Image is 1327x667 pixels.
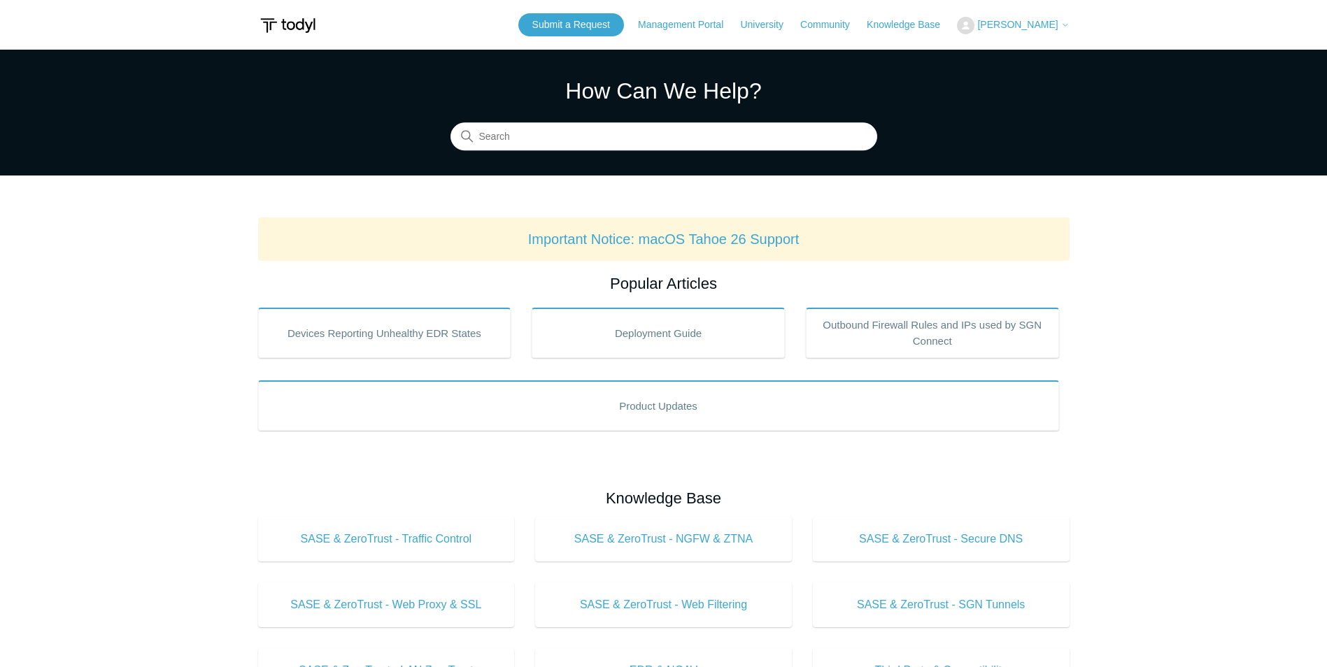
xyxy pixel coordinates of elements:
a: University [740,17,797,32]
a: Outbound Firewall Rules and IPs used by SGN Connect [806,308,1059,358]
a: SASE & ZeroTrust - Secure DNS [813,517,1070,561]
a: SASE & ZeroTrust - Web Proxy & SSL [258,582,515,627]
span: SASE & ZeroTrust - NGFW & ZTNA [556,531,771,547]
a: SASE & ZeroTrust - SGN Tunnels [813,582,1070,627]
a: Important Notice: macOS Tahoe 26 Support [528,231,800,247]
h2: Knowledge Base [258,487,1070,510]
a: Product Updates [258,380,1059,431]
span: SASE & ZeroTrust - SGN Tunnels [834,596,1049,613]
a: Deployment Guide [532,308,785,358]
a: Knowledge Base [867,17,954,32]
span: SASE & ZeroTrust - Traffic Control [279,531,494,547]
a: Submit a Request [518,13,624,36]
h1: How Can We Help? [450,74,877,108]
input: Search [450,123,877,151]
a: SASE & ZeroTrust - Traffic Control [258,517,515,561]
span: SASE & ZeroTrust - Secure DNS [834,531,1049,547]
a: SASE & ZeroTrust - Web Filtering [535,582,792,627]
button: [PERSON_NAME] [957,17,1069,34]
span: SASE & ZeroTrust - Web Filtering [556,596,771,613]
a: SASE & ZeroTrust - NGFW & ZTNA [535,517,792,561]
img: Todyl Support Center Help Center home page [258,13,318,38]
span: [PERSON_NAME] [977,19,1058,30]
a: Management Portal [638,17,737,32]
h2: Popular Articles [258,272,1070,295]
a: Community [800,17,864,32]
a: Devices Reporting Unhealthy EDR States [258,308,511,358]
span: SASE & ZeroTrust - Web Proxy & SSL [279,596,494,613]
